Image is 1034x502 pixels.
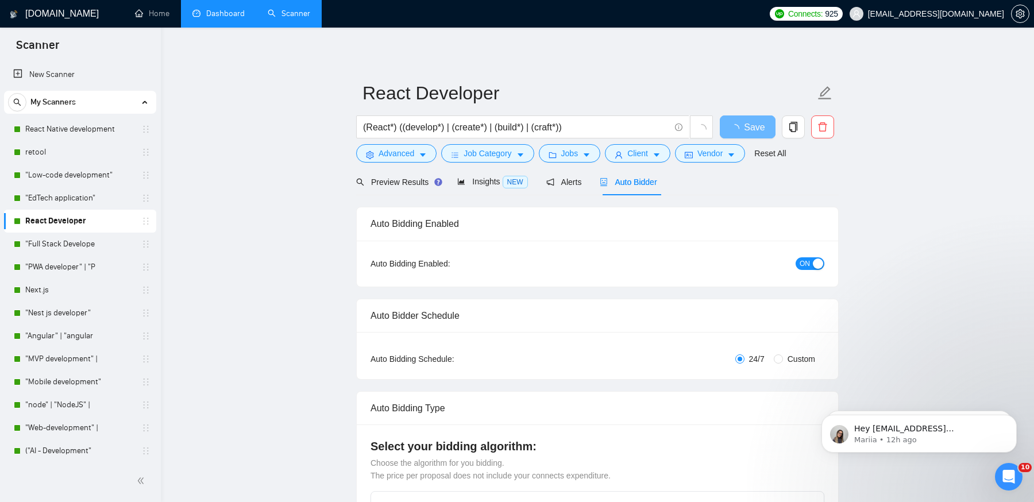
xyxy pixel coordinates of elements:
[615,150,623,159] span: user
[782,122,804,132] span: copy
[600,177,657,187] span: Auto Bidder
[25,118,134,141] a: React Native development
[50,44,198,55] p: Message from Mariia, sent 12h ago
[141,446,151,455] span: holder
[744,353,769,365] span: 24/7
[9,98,26,106] span: search
[419,150,427,159] span: caret-down
[371,438,824,454] h4: Select your bidding algorithm:
[812,122,834,132] span: delete
[720,115,775,138] button: Save
[546,177,582,187] span: Alerts
[7,37,68,61] span: Scanner
[25,279,134,302] a: Next.js
[268,9,310,18] a: searchScanner
[141,240,151,249] span: holder
[141,331,151,341] span: holder
[464,147,511,160] span: Job Category
[605,144,670,163] button: userClientcaret-down
[141,125,151,134] span: holder
[995,463,1023,491] iframe: Intercom live chat
[141,171,151,180] span: holder
[25,393,134,416] a: "node" | "NodeJS" |
[25,164,134,187] a: "Low-code development"
[25,256,134,279] a: "PWA developer" | "P
[817,86,832,101] span: edit
[675,123,682,131] span: info-circle
[433,177,443,187] div: Tooltip anchor
[10,5,18,24] img: logo
[697,147,723,160] span: Vendor
[371,458,611,480] span: Choose the algorithm for you bidding. The price per proposal does not include your connects expen...
[25,347,134,370] a: "MVP development" |
[141,377,151,387] span: holder
[1012,9,1029,18] span: setting
[457,177,527,186] span: Insights
[366,150,374,159] span: setting
[25,233,134,256] a: "Full Stack Develope
[561,147,578,160] span: Jobs
[675,144,745,163] button: idcardVendorcaret-down
[25,439,134,462] a: ("AI - Development"
[825,7,838,20] span: 925
[371,257,522,270] div: Auto Bidding Enabled:
[775,9,784,18] img: upwork-logo.png
[25,141,134,164] a: retool
[457,177,465,186] span: area-chart
[356,144,437,163] button: settingAdvancedcaret-down
[653,150,661,159] span: caret-down
[371,299,824,332] div: Auto Bidder Schedule
[503,176,528,188] span: NEW
[685,150,693,159] span: idcard
[744,120,765,134] span: Save
[25,210,134,233] a: React Developer
[25,302,134,325] a: "Nest js developer"
[362,79,815,107] input: Scanner name...
[137,475,148,486] span: double-left
[627,147,648,160] span: Client
[356,178,364,186] span: search
[696,124,707,134] span: loading
[25,370,134,393] a: "Mobile development"
[141,354,151,364] span: holder
[1011,5,1029,23] button: setting
[371,392,824,424] div: Auto Bidding Type
[582,150,591,159] span: caret-down
[600,178,608,186] span: robot
[141,148,151,157] span: holder
[141,423,151,433] span: holder
[141,400,151,410] span: holder
[811,115,834,138] button: delete
[141,194,151,203] span: holder
[727,150,735,159] span: caret-down
[1018,463,1032,472] span: 10
[50,33,198,202] span: Hey [EMAIL_ADDRESS][DOMAIN_NAME], Looks like your Upwork agency Akveo - Here to build your web an...
[141,308,151,318] span: holder
[363,120,670,134] input: Search Freelance Jobs...
[25,416,134,439] a: "Web-development" |
[141,217,151,226] span: holder
[192,9,245,18] a: dashboardDashboard
[379,147,414,160] span: Advanced
[441,144,534,163] button: barsJob Categorycaret-down
[1011,9,1029,18] a: setting
[4,63,156,86] li: New Scanner
[804,391,1034,471] iframe: Intercom notifications message
[371,353,522,365] div: Auto Bidding Schedule:
[25,325,134,347] a: "Angular" | "angular
[783,353,820,365] span: Custom
[852,10,861,18] span: user
[25,187,134,210] a: "EdTech application"
[13,63,147,86] a: New Scanner
[141,285,151,295] span: holder
[754,147,786,160] a: Reset All
[782,115,805,138] button: copy
[30,91,76,114] span: My Scanners
[356,177,439,187] span: Preview Results
[546,178,554,186] span: notification
[800,257,810,270] span: ON
[730,124,744,133] span: loading
[135,9,169,18] a: homeHome
[539,144,601,163] button: folderJobscaret-down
